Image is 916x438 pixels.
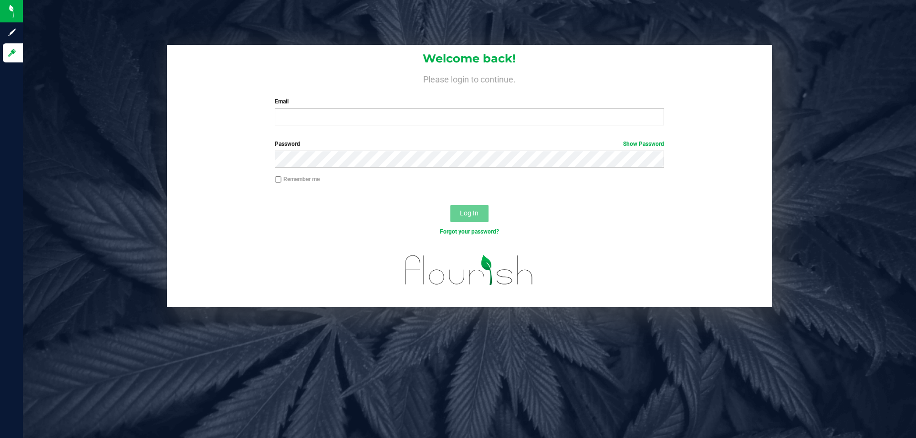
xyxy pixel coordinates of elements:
[623,141,664,147] a: Show Password
[167,52,772,65] h1: Welcome back!
[7,28,17,37] inline-svg: Sign up
[275,176,281,183] input: Remember me
[394,246,545,295] img: flourish_logo.svg
[167,72,772,84] h4: Please login to continue.
[460,209,479,217] span: Log In
[440,228,499,235] a: Forgot your password?
[450,205,489,222] button: Log In
[275,97,664,106] label: Email
[7,48,17,58] inline-svg: Log in
[275,141,300,147] span: Password
[275,175,320,183] label: Remember me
